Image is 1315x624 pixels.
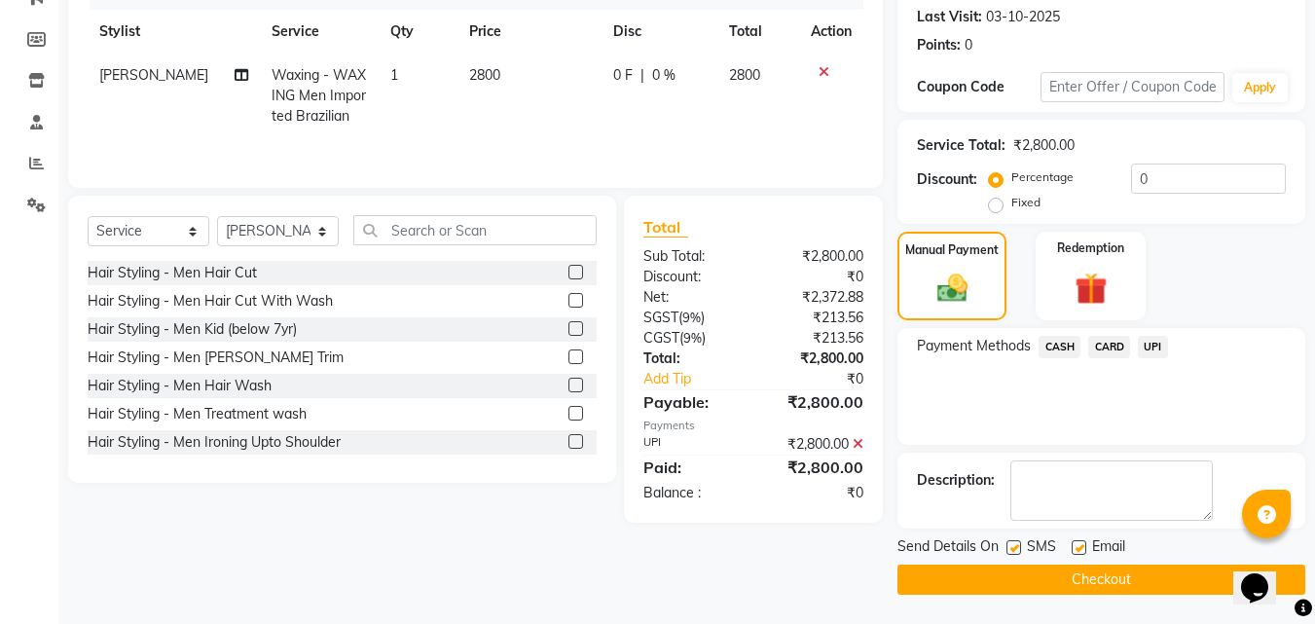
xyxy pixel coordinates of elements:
[1092,536,1125,561] span: Email
[1138,336,1168,358] span: UPI
[602,10,717,54] th: Disc
[683,330,702,346] span: 9%
[928,271,977,306] img: _cash.svg
[753,328,878,349] div: ₹213.56
[753,434,878,455] div: ₹2,800.00
[643,329,679,347] span: CGST
[965,35,972,55] div: 0
[457,10,602,54] th: Price
[1232,73,1288,102] button: Apply
[917,169,977,190] div: Discount:
[917,35,961,55] div: Points:
[629,434,753,455] div: UPI
[1027,536,1056,561] span: SMS
[753,483,878,503] div: ₹0
[1039,336,1080,358] span: CASH
[88,432,341,453] div: Hair Styling - Men Ironing Upto Shoulder
[652,65,676,86] span: 0 %
[629,287,753,308] div: Net:
[643,418,863,434] div: Payments
[717,10,800,54] th: Total
[917,77,1040,97] div: Coupon Code
[1057,239,1124,257] label: Redemption
[629,456,753,479] div: Paid:
[1013,135,1075,156] div: ₹2,800.00
[1011,168,1074,186] label: Percentage
[753,267,878,287] div: ₹0
[1233,546,1296,605] iframe: chat widget
[729,66,760,84] span: 2800
[897,536,999,561] span: Send Details On
[917,470,995,491] div: Description:
[469,66,500,84] span: 2800
[88,10,260,54] th: Stylist
[1088,336,1130,358] span: CARD
[629,369,774,389] a: Add Tip
[753,456,878,479] div: ₹2,800.00
[753,246,878,267] div: ₹2,800.00
[799,10,863,54] th: Action
[88,319,297,340] div: Hair Styling - Men Kid (below 7yr)
[379,10,457,54] th: Qty
[260,10,379,54] th: Service
[753,287,878,308] div: ₹2,372.88
[88,348,344,368] div: Hair Styling - Men [PERSON_NAME] Trim
[629,483,753,503] div: Balance :
[88,404,307,424] div: Hair Styling - Men Treatment wash
[1065,269,1117,309] img: _gift.svg
[640,65,644,86] span: |
[682,310,701,325] span: 9%
[99,66,208,84] span: [PERSON_NAME]
[905,241,999,259] label: Manual Payment
[1041,72,1224,102] input: Enter Offer / Coupon Code
[1011,194,1041,211] label: Fixed
[613,65,633,86] span: 0 F
[629,328,753,349] div: ( )
[643,309,678,326] span: SGST
[775,369,879,389] div: ₹0
[753,349,878,369] div: ₹2,800.00
[917,7,982,27] div: Last Visit:
[917,336,1031,356] span: Payment Methods
[629,246,753,267] div: Sub Total:
[629,267,753,287] div: Discount:
[917,135,1005,156] div: Service Total:
[986,7,1060,27] div: 03-10-2025
[753,390,878,414] div: ₹2,800.00
[88,263,257,283] div: Hair Styling - Men Hair Cut
[272,66,366,125] span: Waxing - WAXING Men Imported Brazilian
[629,308,753,328] div: ( )
[629,349,753,369] div: Total:
[629,390,753,414] div: Payable:
[753,308,878,328] div: ₹213.56
[390,66,398,84] span: 1
[88,291,333,312] div: Hair Styling - Men Hair Cut With Wash
[88,376,272,396] div: Hair Styling - Men Hair Wash
[897,565,1305,595] button: Checkout
[353,215,597,245] input: Search or Scan
[643,217,688,238] span: Total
